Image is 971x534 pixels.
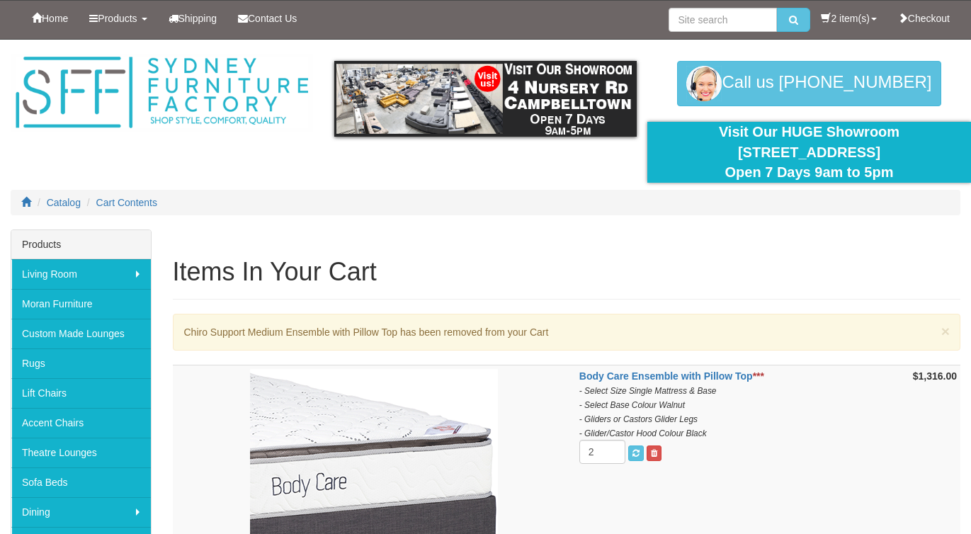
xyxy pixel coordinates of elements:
[887,1,960,36] a: Checkout
[11,289,151,319] a: Moran Furniture
[579,370,753,382] a: Body Care Ensemble with Pillow Top
[21,1,79,36] a: Home
[579,414,698,424] i: - Gliders or Castors Glider Legs
[11,259,151,289] a: Living Room
[11,408,151,438] a: Accent Chairs
[579,386,717,396] i: - Select Size Single Mattress & Base
[11,54,313,132] img: Sydney Furniture Factory
[178,13,217,24] span: Shipping
[11,230,151,259] div: Products
[11,467,151,497] a: Sofa Beds
[42,13,68,24] span: Home
[227,1,307,36] a: Contact Us
[11,319,151,348] a: Custom Made Lounges
[658,122,960,183] div: Visit Our HUGE Showroom [STREET_ADDRESS] Open 7 Days 9am to 5pm
[579,428,707,438] i: - Glider/Castor Hood Colour Black
[11,378,151,408] a: Lift Chairs
[579,400,685,410] i: - Select Base Colour Walnut
[173,258,961,286] h1: Items In Your Cart
[98,13,137,24] span: Products
[669,8,777,32] input: Site search
[810,1,887,36] a: 2 item(s)
[334,61,637,137] img: showroom.gif
[158,1,228,36] a: Shipping
[11,348,151,378] a: Rugs
[173,314,961,351] div: Chiro Support Medium Ensemble with Pillow Top has been removed from your Cart
[79,1,157,36] a: Products
[248,13,297,24] span: Contact Us
[913,370,957,382] strong: $1,316.00
[11,438,151,467] a: Theatre Lounges
[96,197,157,208] a: Cart Contents
[11,497,151,527] a: Dining
[47,197,81,208] a: Catalog
[941,324,950,339] button: ×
